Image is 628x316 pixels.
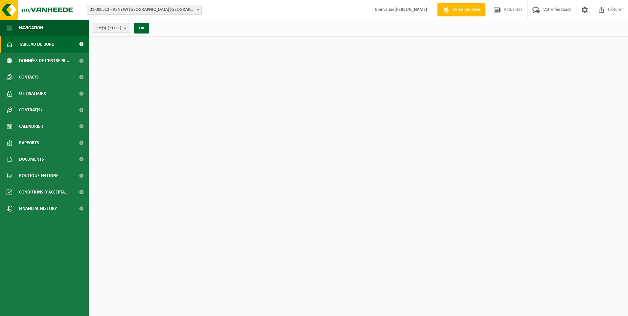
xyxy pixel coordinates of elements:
[19,20,43,36] span: Navigation
[19,168,58,184] span: Boutique en ligne
[19,151,44,168] span: Documents
[108,26,121,30] count: (21/21)
[19,69,39,85] span: Contacts
[96,23,121,33] span: Site(s)
[19,118,43,135] span: Calendrier
[92,23,130,33] button: Site(s)(21/21)
[87,5,202,15] span: 01-000512 - RENEWI BELGIUM NV - LOMMEL
[394,7,427,12] strong: [PERSON_NAME]
[19,36,55,53] span: Tableau de bord
[19,200,57,217] span: Financial History
[19,135,39,151] span: Rapports
[134,23,149,34] button: OK
[19,53,69,69] span: Données de l'entrepr...
[19,184,69,200] span: Conditions d'accepta...
[451,7,482,13] span: Demande devis
[19,85,46,102] span: Utilisateurs
[437,3,485,16] a: Demande devis
[87,5,201,14] span: 01-000512 - RENEWI BELGIUM NV - LOMMEL
[19,102,42,118] span: Contrat(s)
